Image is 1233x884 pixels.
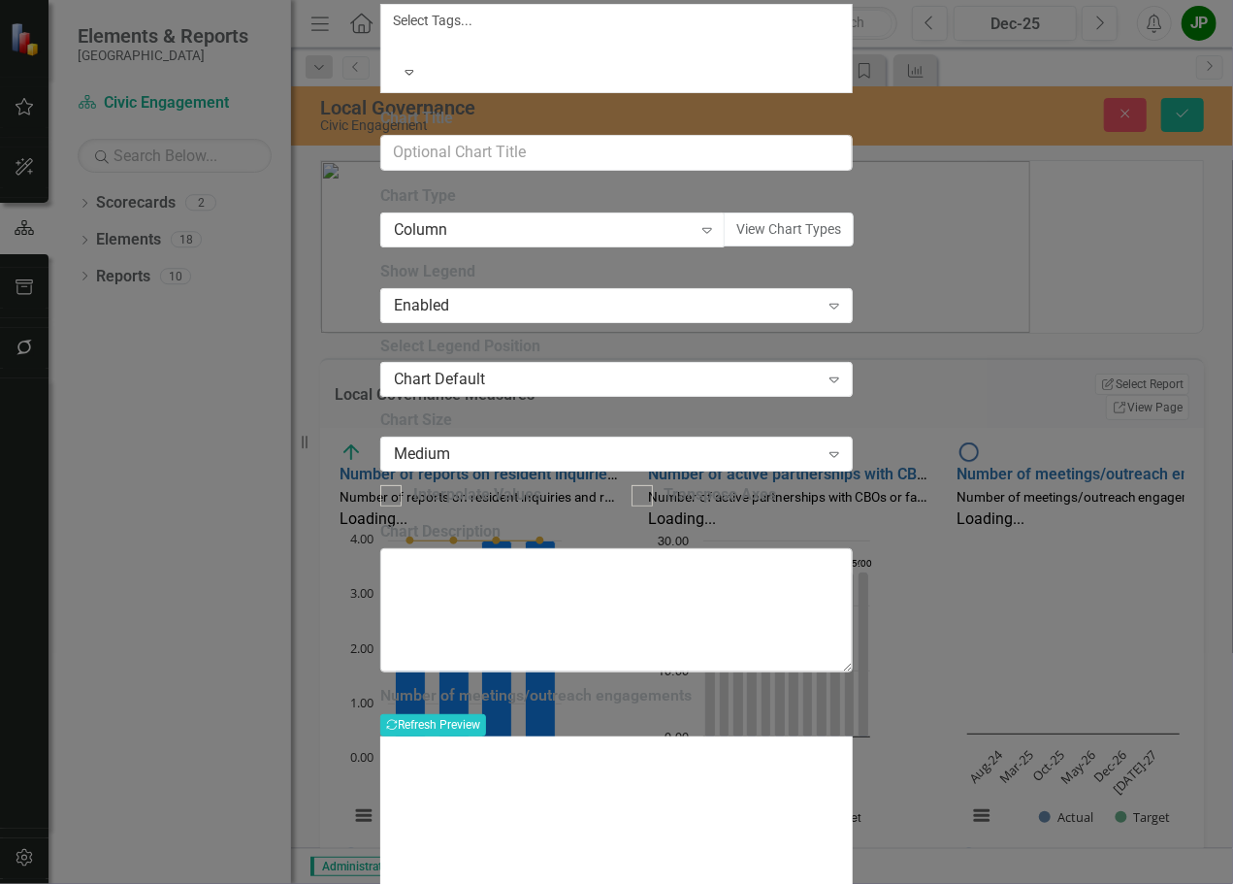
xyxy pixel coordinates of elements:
[380,714,486,736] button: Refresh Preview
[394,294,819,316] div: Enabled
[413,484,541,507] div: Interpolate Values
[393,11,840,30] div: Select Tags...
[394,443,819,466] div: Medium
[394,218,692,241] div: Column
[665,484,777,507] div: Transpose Axes
[380,521,853,543] label: Chart Description
[394,369,819,391] div: Chart Default
[380,336,853,358] label: Select Legend Position
[380,135,853,171] input: Optional Chart Title
[380,687,853,704] h3: Number of meetings/outreach engagements
[380,409,853,432] label: Chart Size
[380,261,853,283] label: Show Legend
[380,108,853,130] label: Chart Title
[724,213,854,246] button: View Chart Types
[380,185,853,208] label: Chart Type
